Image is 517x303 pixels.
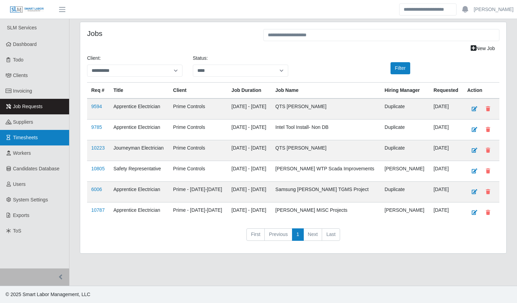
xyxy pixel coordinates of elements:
a: 10805 [91,166,105,171]
td: Apprentice Electrician [109,98,169,120]
td: [PERSON_NAME] WTP Scada Improvements [271,161,380,182]
th: Action [463,83,499,99]
td: Apprentice Electrician [109,182,169,202]
td: Safety Representative [109,161,169,182]
a: 1 [292,228,304,241]
a: 9594 [91,104,102,109]
span: ToS [13,228,21,234]
td: Prime Controls [169,140,227,161]
td: [DATE] [430,120,463,140]
label: Status: [193,55,208,62]
button: Filter [391,62,410,74]
a: [PERSON_NAME] [474,6,514,13]
span: Todo [13,57,23,63]
td: [DATE] [430,98,463,120]
img: SLM Logo [10,6,44,13]
td: Duplicate [380,140,430,161]
th: Client [169,83,227,99]
label: Client: [87,55,101,62]
td: [DATE] [430,161,463,182]
th: Title [109,83,169,99]
td: Duplicate [380,120,430,140]
td: Prime Controls [169,161,227,182]
th: Hiring Manager [380,83,430,99]
span: Invoicing [13,88,32,94]
th: Job Duration [227,83,271,99]
a: 10787 [91,207,105,213]
th: Requested [430,83,463,99]
a: 10223 [91,145,105,151]
td: [DATE] [430,182,463,202]
h4: Jobs [87,29,253,38]
td: Prime Controls [169,120,227,140]
td: Duplicate [380,182,430,202]
input: Search [399,3,457,16]
td: QTS [PERSON_NAME] [271,140,380,161]
td: [PERSON_NAME] [380,202,430,223]
th: Job Name [271,83,380,99]
td: Journeyman Electrician [109,140,169,161]
td: Duplicate [380,98,430,120]
td: Prime Controls [169,98,227,120]
td: QTS [PERSON_NAME] [271,98,380,120]
td: Samsung [PERSON_NAME] TGMS Project [271,182,380,202]
span: System Settings [13,197,48,202]
td: [DATE] [430,140,463,161]
td: Prime - [DATE]-[DATE] [169,202,227,223]
td: [PERSON_NAME] MISC Projects [271,202,380,223]
span: Exports [13,212,29,218]
span: Workers [13,150,31,156]
td: [DATE] [430,202,463,223]
a: 6006 [91,187,102,192]
td: [DATE] - [DATE] [227,120,271,140]
td: [DATE] - [DATE] [227,182,271,202]
td: Intel Tool Install- Non DB [271,120,380,140]
a: New Job [466,42,499,55]
span: Timesheets [13,135,38,140]
span: Candidates Database [13,166,60,171]
span: Suppliers [13,119,33,125]
td: Prime - [DATE]-[DATE] [169,182,227,202]
span: SLM Services [7,25,37,30]
td: [DATE] - [DATE] [227,98,271,120]
td: [DATE] - [DATE] [227,161,271,182]
span: Users [13,181,26,187]
td: [PERSON_NAME] [380,161,430,182]
span: © 2025 Smart Labor Management, LLC [6,292,90,297]
td: [DATE] - [DATE] [227,140,271,161]
span: Job Requests [13,104,43,109]
span: Clients [13,73,28,78]
nav: pagination [87,228,499,246]
td: Apprentice Electrician [109,120,169,140]
td: Apprentice Electrician [109,202,169,223]
td: [DATE] - [DATE] [227,202,271,223]
span: Dashboard [13,41,37,47]
a: 9785 [91,124,102,130]
th: Req # [87,83,109,99]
